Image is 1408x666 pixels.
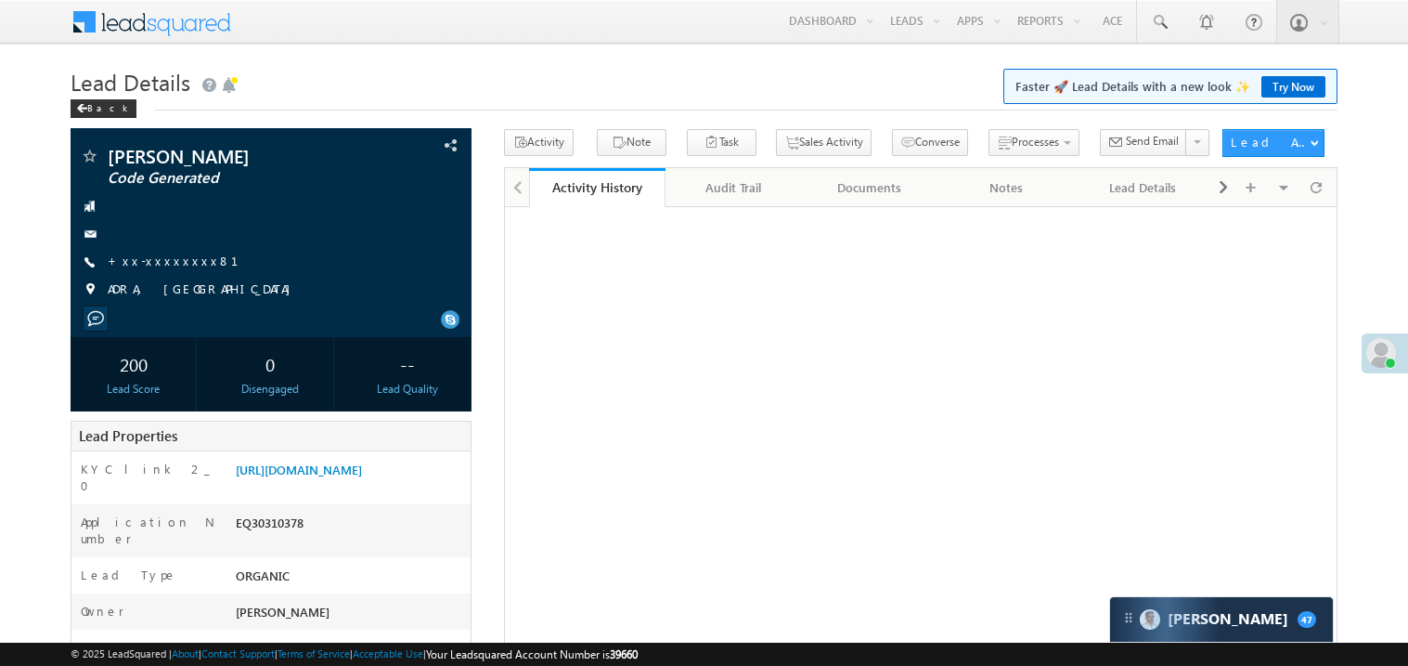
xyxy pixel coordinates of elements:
[680,176,785,199] div: Audit Trail
[529,168,665,207] a: Activity History
[236,604,329,620] span: [PERSON_NAME]
[212,346,329,381] div: 0
[953,176,1058,199] div: Notes
[1298,611,1316,628] span: 47
[212,381,329,398] div: Disengaged
[81,461,216,494] label: KYC link 2_0
[1075,168,1211,207] a: Lead Details
[938,168,1075,207] a: Notes
[817,176,922,199] div: Documents
[1015,77,1325,96] span: Faster 🚀 Lead Details with a new look ✨
[172,647,199,659] a: About
[278,647,350,659] a: Terms of Service
[201,647,275,659] a: Contact Support
[71,98,146,114] a: Back
[231,514,471,540] div: EQ30310378
[349,381,466,398] div: Lead Quality
[1109,596,1334,643] div: carter-dragCarter[PERSON_NAME]47
[353,647,423,659] a: Acceptable Use
[71,99,136,118] div: Back
[892,129,968,156] button: Converse
[665,168,802,207] a: Audit Trail
[776,129,872,156] button: Sales Activity
[1121,610,1136,625] img: carter-drag
[75,381,192,398] div: Lead Score
[108,253,261,268] a: +xx-xxxxxxxx81
[504,129,574,156] button: Activity
[988,129,1079,156] button: Processes
[108,169,356,188] span: Code Generated
[108,147,356,165] span: [PERSON_NAME]
[597,129,666,156] button: Note
[1090,176,1195,199] div: Lead Details
[231,567,471,593] div: ORGANIC
[1126,133,1179,150] span: Send Email
[71,646,638,663] span: © 2025 LeadSquared | | | | |
[108,281,300,299] span: ADRA, [GEOGRAPHIC_DATA]
[349,346,466,381] div: --
[1261,76,1325,98] a: Try Now
[802,168,938,207] a: Documents
[1222,129,1324,157] button: Lead Actions
[79,426,177,445] span: Lead Properties
[687,129,756,156] button: Task
[71,67,190,97] span: Lead Details
[81,567,177,583] label: Lead Type
[236,462,362,477] a: [URL][DOMAIN_NAME]
[1100,129,1187,156] button: Send Email
[1012,135,1059,149] span: Processes
[81,603,124,620] label: Owner
[1231,134,1310,150] div: Lead Actions
[610,647,638,661] span: 39660
[81,514,216,547] label: Application Number
[543,178,652,196] div: Activity History
[426,647,638,661] span: Your Leadsquared Account Number is
[75,346,192,381] div: 200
